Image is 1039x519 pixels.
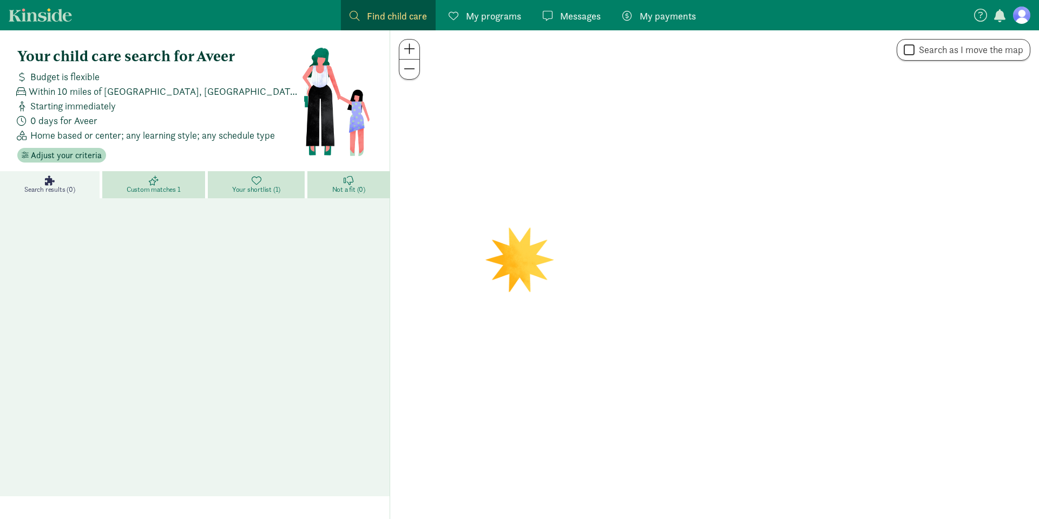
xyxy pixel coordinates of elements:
[367,9,427,23] span: Find child care
[102,171,208,198] a: Custom matches 1
[30,69,100,84] span: Budget is flexible
[915,43,1023,56] label: Search as I move the map
[30,113,97,128] span: 0 days for Aveer
[29,84,301,99] span: Within 10 miles of [GEOGRAPHIC_DATA], [GEOGRAPHIC_DATA] 07885
[332,185,365,194] span: Not a fit (0)
[232,185,280,194] span: Your shortlist (1)
[9,8,72,22] a: Kinside
[17,148,106,163] button: Adjust your criteria
[31,149,102,162] span: Adjust your criteria
[127,185,181,194] span: Custom matches 1
[560,9,601,23] span: Messages
[17,48,301,65] h4: Your child care search for Aveer
[208,171,308,198] a: Your shortlist (1)
[307,171,390,198] a: Not a fit (0)
[466,9,521,23] span: My programs
[30,99,116,113] span: Starting immediately
[640,9,696,23] span: My payments
[30,128,275,142] span: Home based or center; any learning style; any schedule type
[24,185,75,194] span: Search results (0)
